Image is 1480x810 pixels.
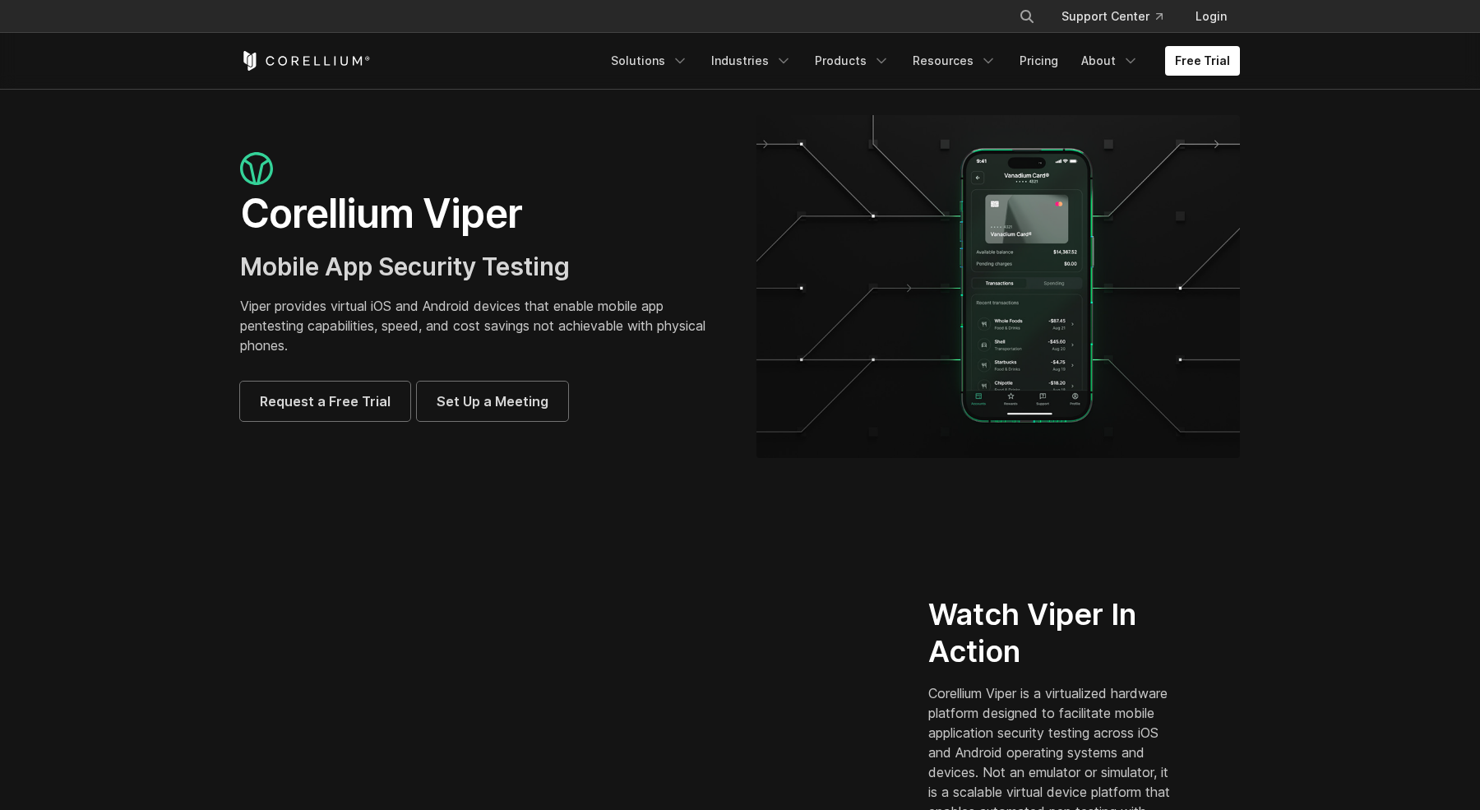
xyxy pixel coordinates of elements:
[240,382,410,421] a: Request a Free Trial
[928,596,1177,670] h2: Watch Viper In Action
[805,46,900,76] a: Products
[756,115,1240,458] img: viper_hero
[1071,46,1149,76] a: About
[601,46,1240,76] div: Navigation Menu
[240,296,724,355] p: Viper provides virtual iOS and Android devices that enable mobile app pentesting capabilities, sp...
[260,391,391,411] span: Request a Free Trial
[1012,2,1042,31] button: Search
[240,189,724,238] h1: Corellium Viper
[1165,46,1240,76] a: Free Trial
[437,391,548,411] span: Set Up a Meeting
[999,2,1240,31] div: Navigation Menu
[701,46,802,76] a: Industries
[601,46,698,76] a: Solutions
[1010,46,1068,76] a: Pricing
[903,46,1006,76] a: Resources
[1182,2,1240,31] a: Login
[417,382,568,421] a: Set Up a Meeting
[240,152,273,186] img: viper_icon_large
[1048,2,1176,31] a: Support Center
[240,51,371,71] a: Corellium Home
[240,252,570,281] span: Mobile App Security Testing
